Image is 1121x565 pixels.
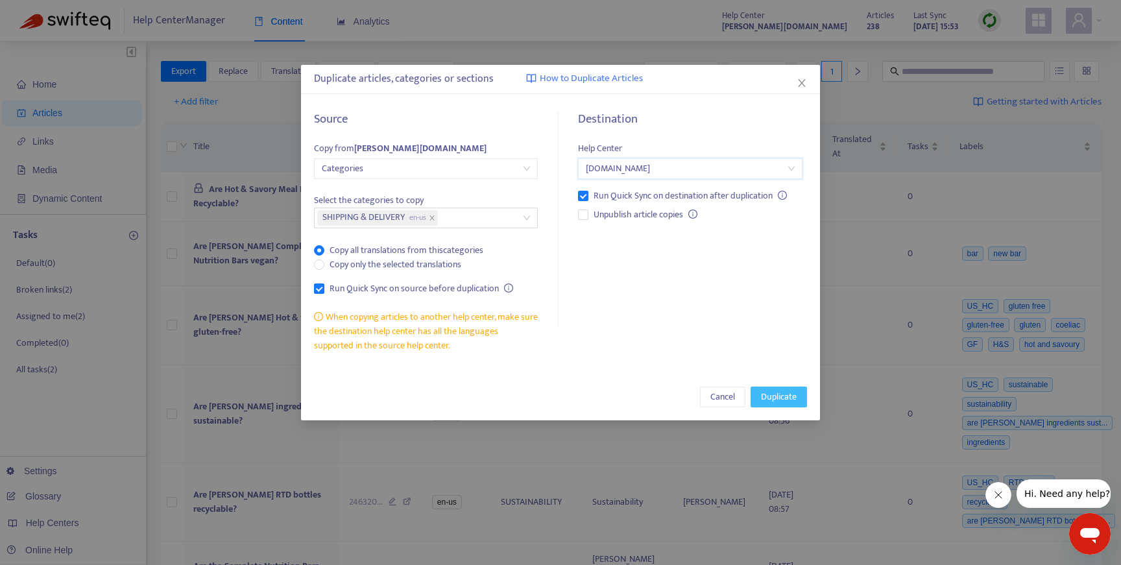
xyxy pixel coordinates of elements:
img: image-link [526,73,536,84]
span: Duplicate [761,390,797,404]
span: Copy from [314,141,487,156]
span: Copy all translations from this categories [324,243,488,258]
span: info-circle [688,210,697,219]
span: en-us [409,211,426,224]
iframe: Message from company [1017,479,1111,508]
span: info-circle [314,312,323,321]
span: SHIPPING & DELIVERY [322,210,426,226]
span: close [429,215,435,221]
span: Select the categories to copy [314,193,538,208]
iframe: Close message [985,482,1011,508]
span: updated-usa.zendesk.com [586,159,794,178]
h5: Source [314,112,538,127]
div: Duplicate articles, categories or sections [314,71,807,87]
button: Duplicate [751,387,807,407]
strong: [PERSON_NAME][DOMAIN_NAME] [354,141,487,156]
span: Run Quick Sync on source before duplication [324,282,504,296]
span: Copy only the selected translations [324,258,466,272]
span: Run Quick Sync on destination after duplication [588,189,778,203]
button: Close [795,76,809,90]
span: close [797,78,807,88]
span: Unpublish article copies [588,208,688,222]
a: How to Duplicate Articles [526,71,643,86]
span: Help Center [578,141,622,156]
h5: Destination [578,112,802,127]
span: info-circle [504,283,513,293]
span: Cancel [710,390,735,404]
iframe: Button to launch messaging window [1069,513,1111,555]
button: Cancel [700,387,745,407]
span: Categories [322,159,530,178]
span: info-circle [778,191,787,200]
div: When copying articles to another help center, make sure the destination help center has all the l... [314,310,538,353]
span: How to Duplicate Articles [540,71,643,86]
